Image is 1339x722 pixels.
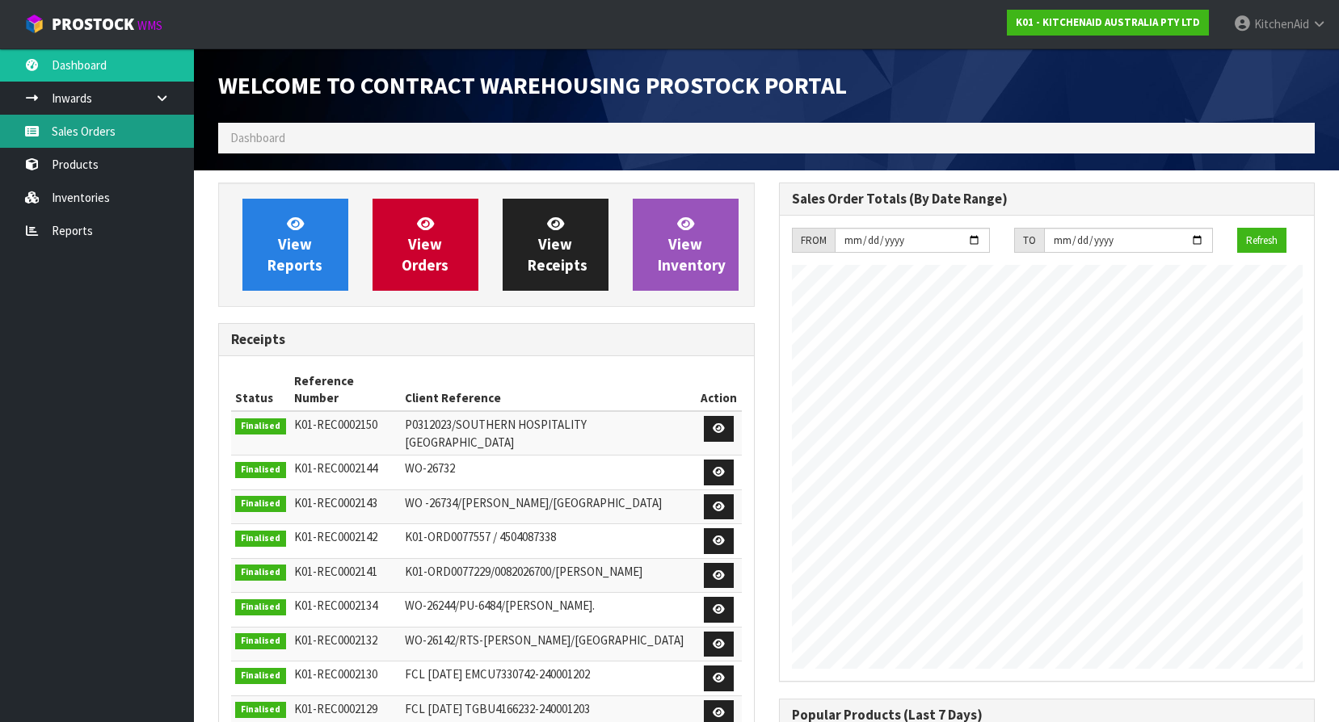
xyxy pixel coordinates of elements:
[401,368,697,412] th: Client Reference
[405,701,590,716] span: FCL [DATE] TGBU4166232-240001203
[405,495,662,510] span: WO -26734/[PERSON_NAME]/[GEOGRAPHIC_DATA]
[235,599,286,615] span: Finalised
[1014,228,1044,254] div: TO
[294,632,377,648] span: K01-REC0002132
[290,368,401,412] th: Reference Number
[294,564,377,579] span: K01-REC0002141
[402,214,448,275] span: View Orders
[267,214,322,275] span: View Reports
[230,130,285,145] span: Dashboard
[235,702,286,718] span: Finalised
[235,531,286,547] span: Finalised
[235,668,286,684] span: Finalised
[137,18,162,33] small: WMS
[405,632,684,648] span: WO-26142/RTS-[PERSON_NAME]/[GEOGRAPHIC_DATA]
[528,214,587,275] span: View Receipts
[294,460,377,476] span: K01-REC0002144
[218,70,847,100] span: Welcome to Contract Warehousing ProStock Portal
[503,199,608,291] a: ViewReceipts
[373,199,478,291] a: ViewOrders
[1016,15,1200,29] strong: K01 - KITCHENAID AUSTRALIA PTY LTD
[231,368,290,412] th: Status
[405,598,595,613] span: WO-26244/PU-6484/[PERSON_NAME].
[792,191,1303,207] h3: Sales Order Totals (By Date Range)
[294,598,377,613] span: K01-REC0002134
[658,214,726,275] span: View Inventory
[294,529,377,544] span: K01-REC0002142
[235,633,286,649] span: Finalised
[235,565,286,581] span: Finalised
[405,666,590,682] span: FCL [DATE] EMCU7330742-240001202
[1237,228,1286,254] button: Refresh
[405,460,455,476] span: WO-26732
[697,368,741,412] th: Action
[24,14,44,34] img: cube-alt.png
[235,496,286,512] span: Finalised
[294,417,377,432] span: K01-REC0002150
[242,199,348,291] a: ViewReports
[52,14,134,35] span: ProStock
[405,529,556,544] span: K01-ORD0077557 / 4504087338
[633,199,739,291] a: ViewInventory
[231,332,742,347] h3: Receipts
[235,462,286,478] span: Finalised
[792,228,835,254] div: FROM
[235,418,286,434] span: Finalised
[1254,16,1309,31] span: KitchenAid
[405,564,642,579] span: K01-ORD0077229/0082026700/[PERSON_NAME]
[294,701,377,716] span: K01-REC0002129
[405,417,587,449] span: P0312023/SOUTHERN HOSPITALITY [GEOGRAPHIC_DATA]
[294,666,377,682] span: K01-REC0002130
[294,495,377,510] span: K01-REC0002143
